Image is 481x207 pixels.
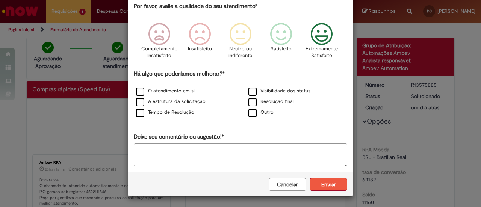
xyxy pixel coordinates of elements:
[134,2,257,10] label: Por favor, avalie a qualidade do seu atendimento*
[140,17,178,69] div: Completamente Insatisfeito
[271,45,292,53] p: Satisfeito
[136,98,206,105] label: A estrutura da solicitação
[262,17,300,69] div: Satisfeito
[221,17,260,69] div: Neutro ou indiferente
[141,45,177,59] p: Completamente Insatisfeito
[303,17,341,69] div: Extremamente Satisfeito
[248,88,310,95] label: Visibilidade dos status
[136,109,194,116] label: Tempo de Resolução
[227,45,254,59] p: Neutro ou indiferente
[181,17,219,69] div: Insatisfeito
[310,178,347,191] button: Enviar
[248,98,294,105] label: Resolução final
[134,70,347,118] div: Há algo que poderíamos melhorar?*
[136,88,195,95] label: O atendimento em si
[248,109,274,116] label: Outro
[188,45,212,53] p: Insatisfeito
[269,178,306,191] button: Cancelar
[306,45,338,59] p: Extremamente Satisfeito
[134,133,224,141] label: Deixe seu comentário ou sugestão!*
